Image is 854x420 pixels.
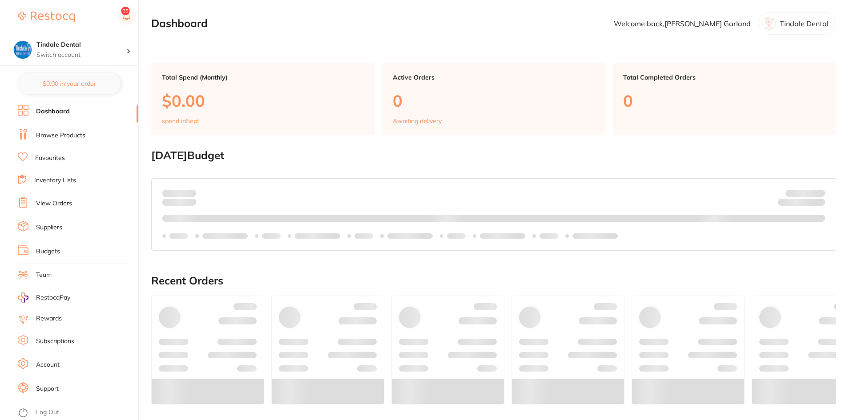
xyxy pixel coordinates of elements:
p: Remaining: [778,197,825,208]
button: Log Out [18,406,136,420]
img: RestocqPay [18,292,28,303]
p: Labels [169,232,188,240]
p: Spent: [162,189,196,196]
a: View Orders [36,199,72,208]
p: Labels [447,232,466,240]
p: Labels extended [295,232,340,240]
a: Subscriptions [36,337,74,346]
a: Total Spend (Monthly)$0.00spend inSept [151,63,375,135]
a: Restocq Logo [18,7,75,27]
p: Labels extended [572,232,618,240]
p: Labels extended [202,232,248,240]
p: Total Spend (Monthly) [162,74,364,81]
p: month [162,197,196,208]
a: Team [36,271,52,280]
p: Welcome back, [PERSON_NAME] Garland [614,20,751,28]
a: Rewards [36,314,62,323]
strong: $0.00 [810,200,825,208]
a: Log Out [36,408,59,417]
p: Labels [262,232,281,240]
p: 0 [393,92,595,110]
strong: $0.00 [181,189,196,197]
a: Support [36,384,59,393]
p: Active Orders [393,74,595,81]
a: Dashboard [36,107,70,116]
a: Favourites [35,154,65,163]
a: Total Completed Orders0 [612,63,836,135]
a: Suppliers [36,223,62,232]
p: spend in Sept [162,117,199,124]
a: Active Orders0Awaiting delivery [382,63,606,135]
h2: Dashboard [151,17,208,30]
p: Switch account [36,51,126,60]
h2: [DATE] Budget [151,149,836,162]
button: $0.00 in your order [18,73,121,94]
a: Budgets [36,247,60,256]
p: Labels extended [387,232,433,240]
h4: Tindale Dental [36,40,126,49]
p: Awaiting delivery [393,117,442,124]
p: $0.00 [162,92,364,110]
p: Labels [540,232,558,240]
img: Tindale Dental [14,41,32,59]
a: Inventory Lists [34,176,76,185]
span: RestocqPay [36,293,70,302]
p: Tindale Dental [780,20,829,28]
a: Browse Products [36,131,85,140]
p: Budget: [786,189,825,196]
h2: Recent Orders [151,275,836,287]
a: RestocqPay [18,292,70,303]
img: Restocq Logo [18,12,75,22]
a: Account [36,360,60,369]
p: Total Completed Orders [623,74,826,81]
strong: $NaN [808,189,825,197]
p: Labels extended [480,232,525,240]
p: Labels [354,232,373,240]
p: 0 [623,92,826,110]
